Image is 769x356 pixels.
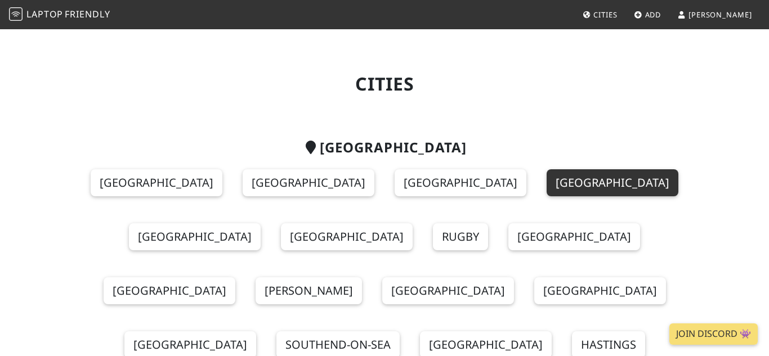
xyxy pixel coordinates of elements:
a: [GEOGRAPHIC_DATA] [547,169,678,196]
a: [GEOGRAPHIC_DATA] [243,169,374,196]
h1: Cities [70,73,699,94]
a: [GEOGRAPHIC_DATA] [382,277,514,304]
a: [GEOGRAPHIC_DATA] [281,223,413,250]
a: Join Discord 👾 [669,323,758,345]
span: Cities [593,10,617,20]
a: Add [629,4,666,25]
a: [PERSON_NAME] [256,277,362,304]
a: [PERSON_NAME] [673,4,757,25]
a: Rugby [433,223,488,250]
span: Add [645,10,661,20]
a: [GEOGRAPHIC_DATA] [104,277,235,304]
a: [GEOGRAPHIC_DATA] [508,223,640,250]
img: LaptopFriendly [9,7,23,21]
a: [GEOGRAPHIC_DATA] [534,277,666,304]
span: Laptop [26,8,63,20]
a: [GEOGRAPHIC_DATA] [129,223,261,250]
h2: [GEOGRAPHIC_DATA] [70,139,699,156]
span: Friendly [65,8,110,20]
a: [GEOGRAPHIC_DATA] [395,169,526,196]
span: [PERSON_NAME] [688,10,752,20]
a: Cities [578,4,622,25]
a: [GEOGRAPHIC_DATA] [91,169,222,196]
a: LaptopFriendly LaptopFriendly [9,5,110,25]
